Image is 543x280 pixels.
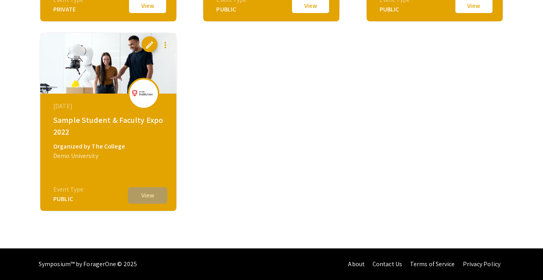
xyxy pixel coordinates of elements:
[463,260,500,268] a: Privacy Policy
[348,260,365,268] a: About
[216,5,246,14] div: PUBLIC
[132,90,155,97] img: sample-university-event1_eventLogo.png
[53,185,83,194] div: Event Type
[53,101,165,111] div: [DATE]
[161,40,170,50] mat-icon: more_vert
[410,260,455,268] a: Terms of Service
[40,33,176,94] img: sample-university-event1_eventCoverPhoto_thumb.jpg
[53,194,83,204] div: PUBLIC
[145,40,154,50] span: edit
[53,142,165,151] div: Organized by The College
[142,36,157,52] button: edit
[6,244,34,274] iframe: Chat
[380,5,410,14] div: PUBLIC
[373,260,402,268] a: Contact Us
[53,114,165,138] div: Sample Student & Faculty Expo 2022
[128,187,167,204] button: View
[53,5,83,14] div: PRIVATE
[53,151,165,161] div: Demo University
[39,248,137,280] div: Symposium™ by ForagerOne © 2025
